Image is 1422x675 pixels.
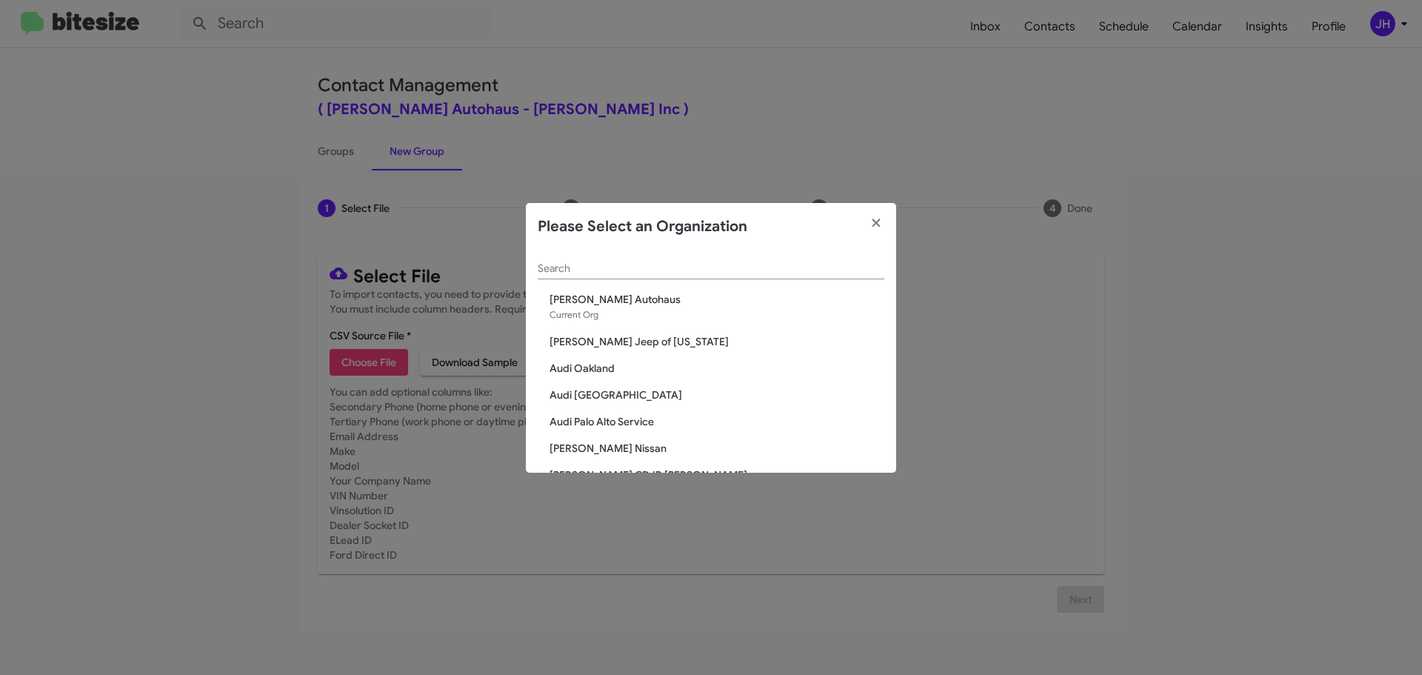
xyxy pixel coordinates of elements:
span: Audi Palo Alto Service [550,414,884,429]
h2: Please Select an Organization [538,215,747,239]
span: [PERSON_NAME] Autohaus [550,292,884,307]
span: Audi Oakland [550,361,884,376]
span: Current Org [550,309,598,320]
span: [PERSON_NAME] Jeep of [US_STATE] [550,334,884,349]
span: [PERSON_NAME] Nissan [550,441,884,456]
span: [PERSON_NAME] CDJR [PERSON_NAME] [550,468,884,482]
span: Audi [GEOGRAPHIC_DATA] [550,388,884,402]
